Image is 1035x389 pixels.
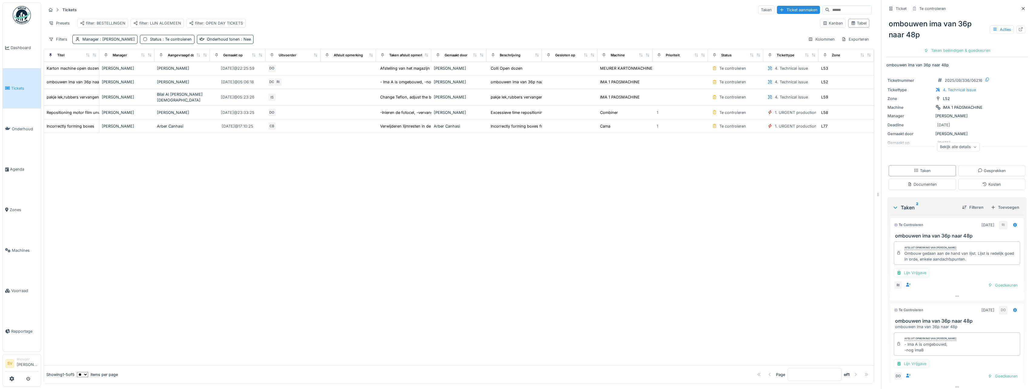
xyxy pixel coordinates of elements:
[3,28,41,68] a: Dashboard
[895,324,1021,330] div: ombouwen ima van 36p naar 48p
[600,94,640,100] div: IMA 1 PADSMACHINE
[839,35,872,44] div: Exporteren
[113,53,127,58] div: Manager
[221,110,254,115] div: [DATE] @ 23:33:25
[823,20,843,26] div: Kanban
[268,122,276,130] div: CB
[896,6,907,12] div: Ticket
[157,79,207,85] div: [PERSON_NAME]
[157,65,207,71] div: [PERSON_NAME]
[719,110,746,115] div: Te controleren
[721,53,731,58] div: Status
[11,328,38,334] span: Rapportage
[46,372,75,377] div: Showing 1 - 5 of 5
[380,79,483,85] div: - Ima A is omgebouwd, -nog imaB Ombouw gedaan a...
[491,123,582,129] div: Incorrectly forming boxes from left forming hea...
[46,19,72,28] div: Presets
[334,53,363,58] div: Afsluit opmerking
[380,94,471,100] div: Change Teflon, adjust the belt , clean and chan...
[895,318,1021,324] h3: ombouwen ima van 36p naar 48p
[894,268,929,277] div: Lijn Vrijgave
[719,65,746,71] div: Te controleren
[916,204,918,211] sup: 2
[221,65,254,71] div: [DATE] @ 22:25:59
[776,372,785,377] div: Page
[99,37,135,42] span: : [PERSON_NAME]
[157,91,207,103] div: Bilal Al [PERSON_NAME][DEMOGRAPHIC_DATA]
[657,123,658,129] div: 1
[945,78,982,83] div: 2025/09/336/06216
[775,79,808,85] div: 4. Technical issue
[666,53,680,58] div: Prioriteit
[434,94,484,100] div: [PERSON_NAME]
[11,288,38,294] span: Voorraad
[389,53,433,58] div: Taken afsluit opmerkingen
[892,204,957,211] div: Taken
[904,246,956,250] div: Afsluit opmerking van [PERSON_NAME]
[434,123,484,129] div: Arber Canhasi
[895,233,1021,239] h3: ombouwen ima van 36p naar 48p
[990,25,1014,34] div: Acties
[919,6,946,12] div: Te controleren
[3,108,41,149] a: Onderhoud
[80,20,125,26] div: filter: BESTELLINGEN
[221,79,254,85] div: [DATE] @ 05:06:18
[102,110,152,115] div: [PERSON_NAME]
[10,207,38,213] span: Zones
[904,341,956,353] div: - Ima A is omgebouwd, -nog imaB
[434,110,484,115] div: [PERSON_NAME]
[3,190,41,230] a: Zones
[3,271,41,311] a: Voorraad
[943,96,950,101] div: L52
[491,65,522,71] div: Colli Open dozen
[491,94,553,100] div: pakje lek,rubbers vervangen NOK
[17,357,38,361] div: Manager
[887,131,933,137] div: Gemaakt door
[777,6,820,14] div: Ticket aanmaken
[832,53,840,58] div: Zone
[887,87,933,93] div: Tickettype
[161,37,192,42] span: : Te controleren
[157,123,207,129] div: Arber Canhasi
[434,79,484,85] div: [PERSON_NAME]
[887,105,933,110] div: Machine
[5,359,14,368] li: SV
[3,68,41,109] a: Tickets
[937,122,950,128] div: [DATE]
[47,79,109,85] div: ombouwen ima van 36p naar 48p
[821,65,828,71] div: L53
[102,65,152,71] div: [PERSON_NAME]
[168,53,198,58] div: Aangevraagd door
[3,149,41,190] a: Agenda
[960,203,986,211] div: Filteren
[937,143,980,151] div: Bekijk alle details
[657,110,658,115] div: 1
[47,94,109,100] div: pakje lek,rubbers vervangen NOK
[907,181,937,187] div: Documenten
[999,221,1007,229] div: RI
[268,93,276,101] div: IS
[600,123,610,129] div: Cama
[886,16,1028,43] div: ombouwen ima van 36p naar 48p
[887,131,1027,137] div: [PERSON_NAME]
[555,53,575,58] div: Gesloten op
[222,123,253,129] div: [DATE] @ 17:10:25
[775,94,808,100] div: 4. Technical issue
[894,222,923,228] div: Te controleren
[57,53,65,58] div: Titel
[821,123,828,129] div: L77
[434,65,484,71] div: [PERSON_NAME]
[719,79,746,85] div: Te controleren
[887,78,933,83] div: Ticketnummer
[600,110,618,115] div: Combiner
[77,372,118,377] div: items per page
[921,46,993,55] div: Taken beëindigen & goedkeuren
[894,308,923,313] div: Te controleren
[943,87,976,93] div: 4. Technical issue
[887,122,933,128] div: Deadline
[999,306,1007,314] div: DO
[274,78,282,86] div: RI
[894,359,929,368] div: Lijn Vrijgave
[981,307,994,313] div: [DATE]
[775,110,844,115] div: 1. URGENT production line disruption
